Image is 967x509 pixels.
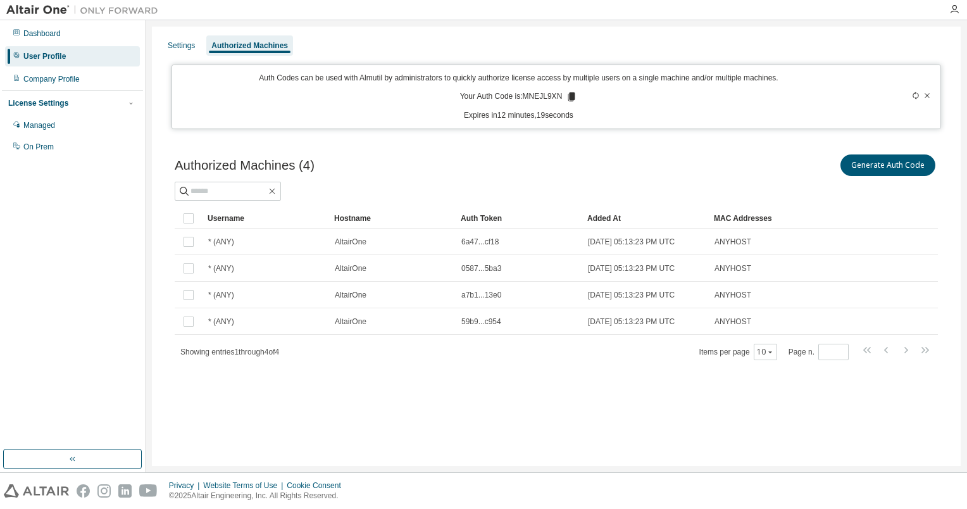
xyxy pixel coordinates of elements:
[208,290,234,300] span: * (ANY)
[840,154,935,176] button: Generate Auth Code
[208,237,234,247] span: * (ANY)
[461,290,501,300] span: a7b1...13e0
[118,484,132,498] img: linkedin.svg
[699,344,777,360] span: Items per page
[461,317,501,327] span: 59b9...c954
[77,484,90,498] img: facebook.svg
[335,317,366,327] span: AltairOne
[714,290,751,300] span: ANYHOST
[175,158,315,173] span: Authorized Machines (4)
[23,28,61,39] div: Dashboard
[334,208,451,229] div: Hostname
[6,4,165,16] img: Altair One
[757,347,774,357] button: 10
[461,208,577,229] div: Auth Token
[139,484,158,498] img: youtube.svg
[169,491,349,501] p: © 2025 Altair Engineering, Inc. All Rights Reserved.
[23,120,55,130] div: Managed
[8,98,68,108] div: License Settings
[211,41,288,51] div: Authorized Machines
[460,91,578,103] p: Your Auth Code is: MNEJL9XN
[23,74,80,84] div: Company Profile
[169,481,203,491] div: Privacy
[714,237,751,247] span: ANYHOST
[789,344,849,360] span: Page n.
[714,263,751,273] span: ANYHOST
[714,317,751,327] span: ANYHOST
[587,208,704,229] div: Added At
[23,142,54,152] div: On Prem
[4,484,69,498] img: altair_logo.svg
[714,208,805,229] div: MAC Addresses
[588,237,675,247] span: [DATE] 05:13:23 PM UTC
[208,263,234,273] span: * (ANY)
[588,317,675,327] span: [DATE] 05:13:23 PM UTC
[588,290,675,300] span: [DATE] 05:13:23 PM UTC
[97,484,111,498] img: instagram.svg
[208,208,324,229] div: Username
[335,290,366,300] span: AltairOne
[335,263,366,273] span: AltairOne
[23,51,66,61] div: User Profile
[335,237,366,247] span: AltairOne
[287,481,348,491] div: Cookie Consent
[180,110,858,121] p: Expires in 12 minutes, 19 seconds
[203,481,287,491] div: Website Terms of Use
[168,41,195,51] div: Settings
[461,263,501,273] span: 0587...5ba3
[208,317,234,327] span: * (ANY)
[180,73,858,84] p: Auth Codes can be used with Almutil by administrators to quickly authorize license access by mult...
[461,237,499,247] span: 6a47...cf18
[180,348,279,356] span: Showing entries 1 through 4 of 4
[588,263,675,273] span: [DATE] 05:13:23 PM UTC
